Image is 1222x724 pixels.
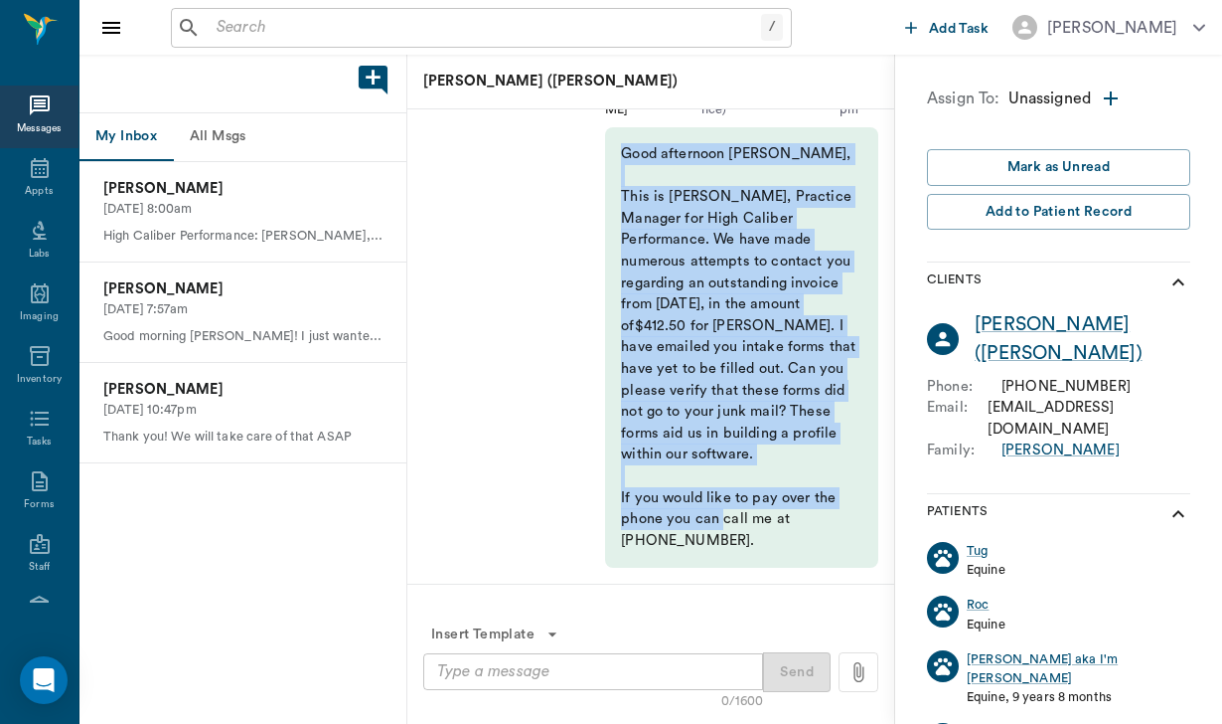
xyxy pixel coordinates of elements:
[1001,440,1120,461] a: [PERSON_NAME]
[927,271,982,294] p: Clients
[103,227,382,246] p: High Caliber Performance: [PERSON_NAME], we look forward to seeing you and [PERSON_NAME] [DATE][D...
[927,440,1001,461] p: Family :
[967,616,1005,634] p: Equine
[967,596,989,615] a: Roc
[423,71,870,92] p: [PERSON_NAME] ([PERSON_NAME])
[967,650,1190,688] a: [PERSON_NAME] aka I'm [PERSON_NAME]
[103,428,382,447] p: Thank you! We will take care of that ASAP
[29,247,50,262] div: Labs
[605,127,878,568] div: Good afternoon [PERSON_NAME], This is [PERSON_NAME], Practice Manager for High Caliber Performanc...
[209,14,761,42] input: Search
[20,309,59,324] div: Imaging
[1047,16,1177,40] div: [PERSON_NAME]
[79,113,173,161] button: My Inbox
[927,397,988,440] p: Email :
[103,300,382,319] p: [DATE] 7:57am
[17,372,62,387] div: Inventory
[20,656,68,704] div: Open Intercom Messenger
[17,121,63,136] div: Messages
[173,113,262,161] button: All Msgs
[967,561,1005,580] p: Equine
[27,435,52,450] div: Tasks
[996,9,1221,46] button: [PERSON_NAME]
[927,194,1190,231] button: Add to Patient Record
[1001,376,1131,398] div: [PHONE_NUMBER]
[103,178,382,200] p: [PERSON_NAME]
[25,184,53,199] div: Appts
[103,401,382,420] p: [DATE] 10:47pm
[79,113,406,161] div: Message tabs
[975,310,1190,368] a: [PERSON_NAME] ([PERSON_NAME])
[967,542,988,561] a: Tug
[1166,502,1190,526] svg: show more
[103,200,382,219] p: [DATE] 8:00am
[103,327,382,346] p: Good morning [PERSON_NAME]! I just wanted to let you know we received you check. Thank you!
[1008,87,1190,117] div: Unassigned
[91,8,131,48] button: Close drawer
[897,9,996,46] button: Add Task
[988,397,1190,440] div: [EMAIL_ADDRESS][DOMAIN_NAME]
[967,688,1190,707] p: Equine, 9 years 8 months
[103,278,382,300] p: [PERSON_NAME]
[1166,271,1190,294] svg: show more
[927,376,1001,398] p: Phone :
[29,560,50,575] div: Staff
[761,14,783,41] div: /
[103,379,382,401] p: [PERSON_NAME]
[927,149,1190,186] button: Mark as Unread
[927,502,988,526] p: Patients
[24,497,54,512] div: Forms
[423,617,566,653] button: Insert Template
[721,692,763,711] div: 0/1600
[927,87,1000,117] p: Assign To:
